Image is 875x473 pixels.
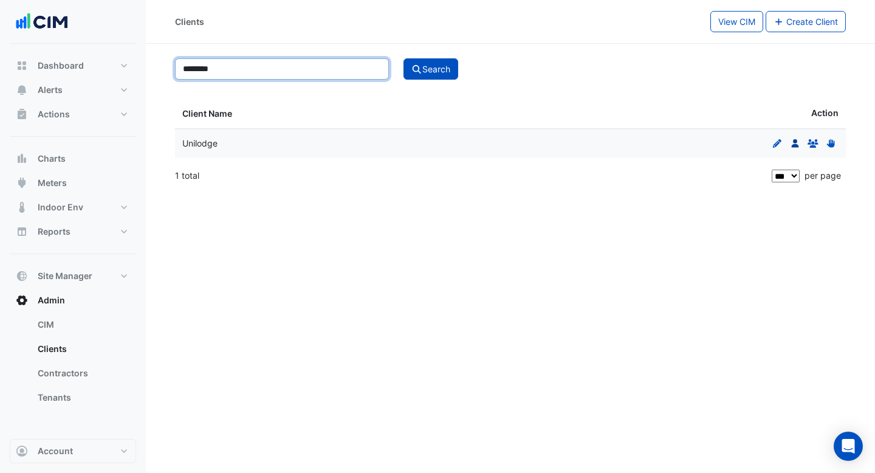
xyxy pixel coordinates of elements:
[766,11,846,32] button: Create Client
[38,270,92,282] span: Site Manager
[10,78,136,102] button: Alerts
[16,177,28,189] app-icon: Meters
[10,264,136,288] button: Site Manager
[38,153,66,165] span: Charts
[175,15,204,28] div: Clients
[16,153,28,165] app-icon: Charts
[28,361,136,385] a: Contractors
[38,445,73,457] span: Account
[10,312,136,415] div: Admin
[811,106,839,120] span: Action
[834,432,863,461] div: Open Intercom Messenger
[16,270,28,282] app-icon: Site Manager
[16,226,28,238] app-icon: Reports
[805,170,841,181] span: per page
[16,201,28,213] app-icon: Indoor Env
[38,294,65,306] span: Admin
[16,294,28,306] app-icon: Admin
[10,195,136,219] button: Indoor Env
[718,16,755,27] span: View CIM
[28,385,136,410] a: Tenants
[403,58,458,80] button: Search
[28,312,136,337] a: CIM
[175,161,769,191] div: 1 total
[826,138,837,148] fa-icon: Permissions
[10,102,136,126] button: Actions
[38,226,70,238] span: Reports
[10,288,136,312] button: Admin
[175,99,510,129] datatable-header-cell: Client Name
[38,201,83,213] span: Indoor Env
[790,138,801,148] fa-icon: Users
[182,108,232,119] span: Client Name
[786,16,838,27] span: Create Client
[38,108,70,120] span: Actions
[15,10,69,34] img: Company Logo
[10,219,136,244] button: Reports
[38,177,67,189] span: Meters
[10,439,136,463] button: Account
[710,11,763,32] button: View CIM
[38,84,63,96] span: Alerts
[28,337,136,361] a: Clients
[808,138,818,148] fa-icon: Groups
[10,171,136,195] button: Meters
[772,138,783,148] fa-icon: Edit
[182,138,218,148] span: Unilodge
[16,60,28,72] app-icon: Dashboard
[16,84,28,96] app-icon: Alerts
[38,60,84,72] span: Dashboard
[16,108,28,120] app-icon: Actions
[10,54,136,78] button: Dashboard
[10,147,136,171] button: Charts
